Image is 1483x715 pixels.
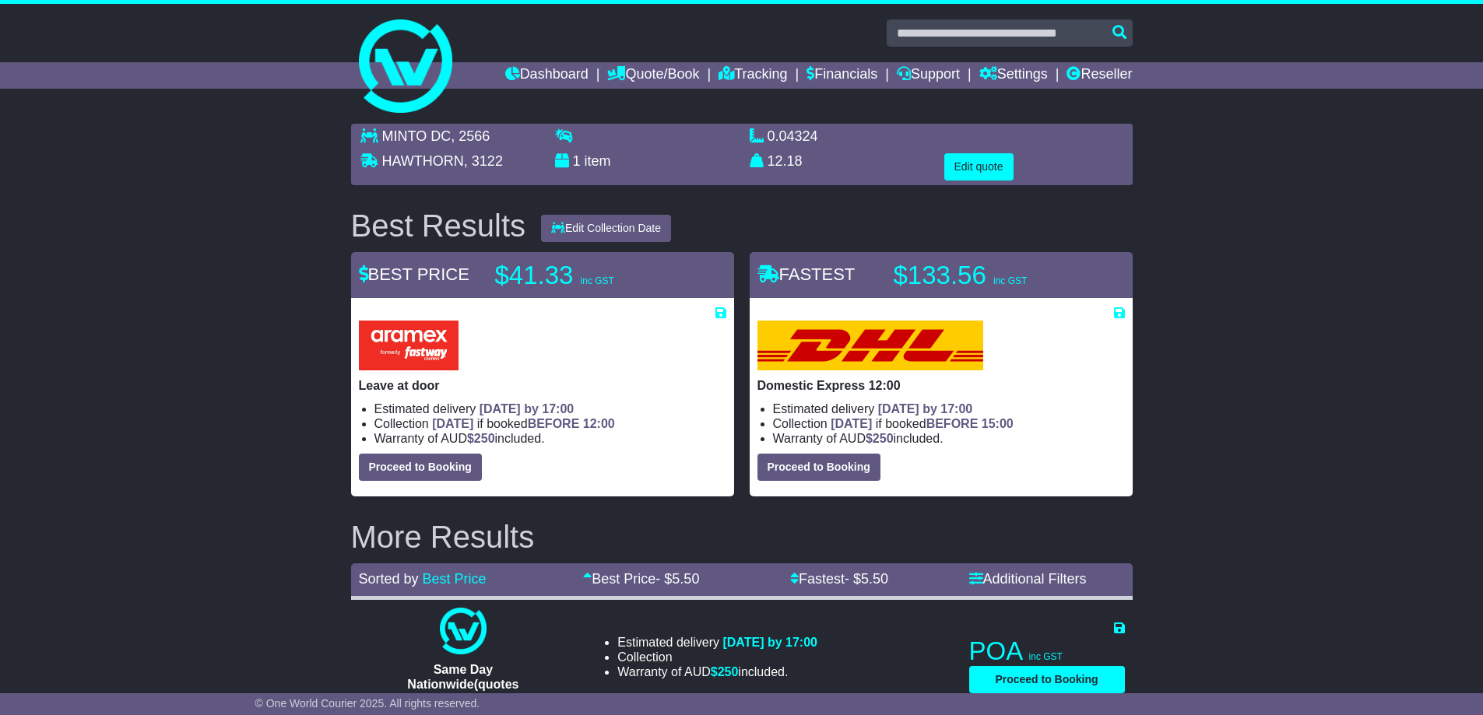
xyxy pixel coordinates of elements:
[926,417,979,430] span: BEFORE
[969,636,1125,667] p: POA
[374,431,726,446] li: Warranty of AUD included.
[351,520,1133,554] h2: More Results
[1067,62,1132,89] a: Reseller
[573,153,581,169] span: 1
[407,663,518,706] span: Same Day Nationwide(quotes take 0.5-1 hour)
[585,153,611,169] span: item
[773,416,1125,431] li: Collection
[807,62,877,89] a: Financials
[359,571,419,587] span: Sorted by
[861,571,888,587] span: 5.50
[581,275,614,286] span: inc GST
[718,665,739,678] span: 250
[773,431,1125,446] li: Warranty of AUD included.
[993,275,1027,286] span: inc GST
[979,62,1048,89] a: Settings
[583,571,699,587] a: Best Price- $5.50
[359,454,482,481] button: Proceed to Booking
[432,417,473,430] span: [DATE]
[617,650,817,664] li: Collection
[495,260,690,291] p: $41.33
[757,321,983,370] img: DHL: Domestic Express 12:00
[467,432,495,445] span: $
[722,636,817,649] span: [DATE] by 17:00
[440,608,487,654] img: One World Courier: Same Day Nationwide(quotes take 0.5-1 hour)
[617,635,817,650] li: Estimated delivery
[432,417,614,430] span: if booked
[969,571,1087,587] a: Additional Filters
[711,665,739,678] span: $
[359,321,459,370] img: Aramex: Leave at door
[343,209,534,243] div: Best Results
[866,432,894,445] span: $
[790,571,888,587] a: Fastest- $5.50
[768,128,818,144] span: 0.04324
[1029,651,1063,662] span: inc GST
[773,401,1125,416] li: Estimated delivery
[359,378,726,393] p: Leave at door
[894,260,1088,291] p: $133.56
[359,265,469,284] span: BEST PRICE
[873,432,894,445] span: 250
[655,571,699,587] span: - $
[757,378,1125,393] p: Domestic Express 12:00
[382,153,464,169] span: HAWTHORN
[969,666,1125,693] button: Proceed to Booking
[255,697,480,710] span: © One World Courier 2025. All rights reserved.
[757,265,856,284] span: FASTEST
[464,153,503,169] span: , 3122
[672,571,699,587] span: 5.50
[505,62,589,89] a: Dashboard
[944,153,1014,181] button: Edit quote
[451,128,490,144] span: , 2566
[982,417,1014,430] span: 15:00
[878,402,973,415] span: [DATE] by 17:00
[617,664,817,679] li: Warranty of AUD included.
[845,571,888,587] span: - $
[757,454,880,481] button: Proceed to Booking
[541,215,671,242] button: Edit Collection Date
[831,417,1013,430] span: if booked
[583,417,615,430] span: 12:00
[719,62,787,89] a: Tracking
[831,417,872,430] span: [DATE]
[382,128,452,144] span: MINTO DC
[480,402,575,415] span: [DATE] by 17:00
[528,417,580,430] span: BEFORE
[374,401,726,416] li: Estimated delivery
[768,153,803,169] span: 12.18
[423,571,487,587] a: Best Price
[897,62,960,89] a: Support
[607,62,699,89] a: Quote/Book
[374,416,726,431] li: Collection
[474,432,495,445] span: 250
